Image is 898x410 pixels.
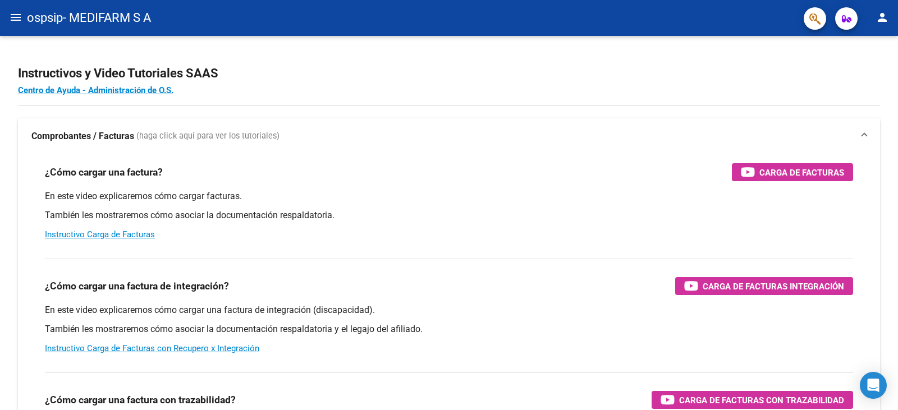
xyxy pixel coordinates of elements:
[18,63,880,84] h2: Instructivos y Video Tutoriales SAAS
[652,391,853,409] button: Carga de Facturas con Trazabilidad
[679,393,844,407] span: Carga de Facturas con Trazabilidad
[45,229,155,239] a: Instructivo Carga de Facturas
[18,85,173,95] a: Centro de Ayuda - Administración de O.S.
[675,277,853,295] button: Carga de Facturas Integración
[31,130,134,142] strong: Comprobantes / Facturas
[45,304,853,316] p: En este video explicaremos cómo cargar una factura de integración (discapacidad).
[45,343,259,353] a: Instructivo Carga de Facturas con Recupero x Integración
[732,163,853,181] button: Carga de Facturas
[45,164,163,180] h3: ¿Cómo cargar una factura?
[9,11,22,24] mat-icon: menu
[860,372,887,399] div: Open Intercom Messenger
[18,118,880,154] mat-expansion-panel-header: Comprobantes / Facturas (haga click aquí para ver los tutoriales)
[45,209,853,222] p: También les mostraremos cómo asociar la documentación respaldatoria.
[45,278,229,294] h3: ¿Cómo cargar una factura de integración?
[63,6,151,30] span: - MEDIFARM S A
[759,165,844,179] span: Carga de Facturas
[45,392,236,408] h3: ¿Cómo cargar una factura con trazabilidad?
[45,190,853,202] p: En este video explicaremos cómo cargar facturas.
[876,11,889,24] mat-icon: person
[703,279,844,293] span: Carga de Facturas Integración
[27,6,63,30] span: ospsip
[45,323,853,335] p: También les mostraremos cómo asociar la documentación respaldatoria y el legajo del afiliado.
[136,130,280,142] span: (haga click aquí para ver los tutoriales)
